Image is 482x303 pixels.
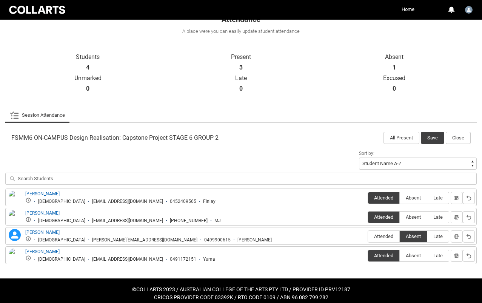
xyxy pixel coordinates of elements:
[9,248,21,265] img: Yuma Cochrane
[5,28,477,35] div: A place were you can easily update student attendance
[451,230,463,243] button: Notes
[400,253,427,258] span: Absent
[214,218,221,224] div: MJ
[92,218,163,224] div: [EMAIL_ADDRESS][DOMAIN_NAME]
[204,237,231,243] div: 0499900615
[393,85,396,93] strong: 0
[203,257,215,262] div: Yuma
[463,250,475,262] button: Reset
[237,237,272,243] div: [PERSON_NAME]
[463,230,475,243] button: Reset
[368,195,399,201] span: Attended
[9,229,21,241] lightning-icon: Rhiannon Engel
[92,257,163,262] div: [EMAIL_ADDRESS][DOMAIN_NAME]
[317,53,471,61] p: Absent
[427,233,449,239] span: Late
[463,192,475,204] button: Reset
[427,214,449,220] span: Late
[86,64,89,71] strong: 4
[400,4,416,15] a: Home
[203,199,216,204] div: Finlay
[9,190,21,207] img: Finlay Burgess
[86,85,89,93] strong: 0
[239,85,243,93] strong: 0
[38,257,85,262] div: [DEMOGRAPHIC_DATA]
[25,210,60,216] a: [PERSON_NAME]
[11,53,165,61] p: Students
[383,132,419,144] button: All Present
[170,257,196,262] div: 0491172151
[239,64,243,71] strong: 3
[11,134,219,142] span: FSMM6 ON-CAMPUS Design Realisation: Capstone Project STAGE 6 GROUP 2
[170,218,208,224] div: [PHONE_NUMBER]
[92,237,197,243] div: [PERSON_NAME][EMAIL_ADDRESS][DOMAIN_NAME]
[368,214,399,220] span: Attended
[400,233,427,239] span: Absent
[368,233,399,239] span: Attended
[11,74,165,82] p: Unmarked
[9,210,21,232] img: Mary-Jane Scanlon
[25,191,60,196] a: [PERSON_NAME]
[25,249,60,254] a: [PERSON_NAME]
[463,3,474,15] button: User Profile User16602840284206513278
[427,253,449,258] span: Late
[92,199,163,204] div: [EMAIL_ADDRESS][DOMAIN_NAME]
[5,173,477,185] input: Search Students
[393,64,396,71] strong: 1
[10,108,65,123] a: Session Attendance
[451,250,463,262] button: Notes
[25,230,60,235] a: [PERSON_NAME]
[446,132,471,144] button: Close
[165,53,318,61] p: Present
[368,253,399,258] span: Attended
[5,108,69,123] li: Session Attendance
[421,132,444,144] button: Save
[451,192,463,204] button: Notes
[359,151,374,156] span: Sort by:
[427,195,449,201] span: Late
[400,214,427,220] span: Absent
[165,74,318,82] p: Late
[400,195,427,201] span: Absent
[463,211,475,223] button: Reset
[317,74,471,82] p: Excused
[170,199,196,204] div: 0452409565
[465,6,473,14] img: User16602840284206513278
[38,218,85,224] div: [DEMOGRAPHIC_DATA]
[38,199,85,204] div: [DEMOGRAPHIC_DATA]
[38,237,85,243] div: [DEMOGRAPHIC_DATA]
[451,211,463,223] button: Notes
